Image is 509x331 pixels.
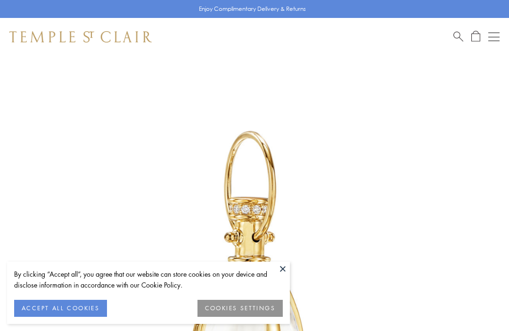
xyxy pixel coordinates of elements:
div: By clicking “Accept all”, you agree that our website can store cookies on your device and disclos... [14,269,283,290]
img: Temple St. Clair [9,31,152,42]
button: COOKIES SETTINGS [197,300,283,317]
button: Open navigation [488,31,500,42]
p: Enjoy Complimentary Delivery & Returns [199,4,306,14]
button: ACCEPT ALL COOKIES [14,300,107,317]
a: Search [453,31,463,42]
a: Open Shopping Bag [471,31,480,42]
iframe: Gorgias live chat messenger [462,287,500,322]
